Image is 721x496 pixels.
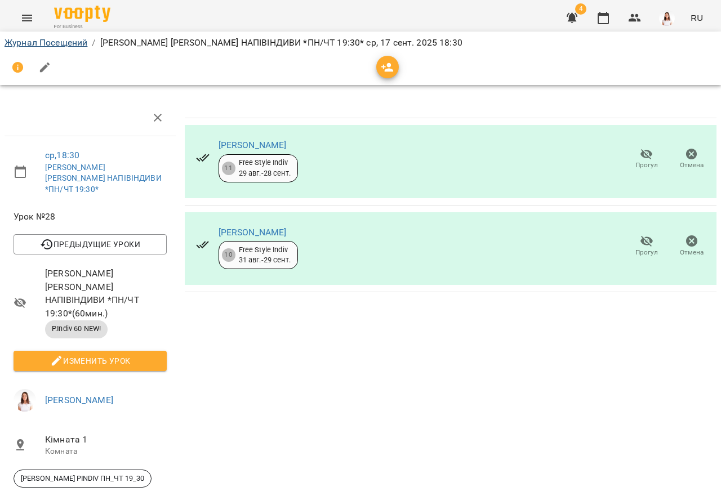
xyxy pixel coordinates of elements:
span: For Business [54,23,110,30]
button: Menu [14,5,41,32]
span: Отмена [680,160,704,170]
span: Кімната 1 [45,433,167,446]
button: Отмена [669,230,714,262]
span: RU [691,12,703,24]
span: Изменить урок [23,354,158,368]
button: Изменить урок [14,351,167,371]
a: Журнал Посещений [5,37,87,48]
div: [PERSON_NAME] PINDIV ПН_ЧТ 19_30 [14,470,152,488]
span: Прогул [635,160,658,170]
button: Предыдущие уроки [14,234,167,254]
nav: breadcrumb [5,36,716,50]
div: 10 [222,248,235,262]
div: 11 [222,162,235,175]
a: ср , 18:30 [45,150,79,160]
a: [PERSON_NAME] [219,227,287,238]
button: Прогул [624,144,669,175]
p: [PERSON_NAME] [PERSON_NAME] НАПІВІНДИВИ *ПН/ЧТ 19:30* ср, 17 сент. 2025 18:30 [100,36,462,50]
li: / [92,36,95,50]
a: [PERSON_NAME] [PERSON_NAME] НАПІВІНДИВИ *ПН/ЧТ 19:30* [45,163,162,194]
span: [PERSON_NAME] PINDIV ПН_ЧТ 19_30 [14,473,151,484]
button: Прогул [624,230,669,262]
a: [PERSON_NAME] [45,395,113,405]
span: Отмена [680,248,704,257]
div: Free Style Indiv 29 авг. - 28 сент. [239,158,291,178]
span: Предыдущие уроки [23,238,158,251]
p: Комната [45,446,167,457]
div: Free Style Indiv 31 авг. - 29 сент. [239,245,291,266]
span: P.Indiv 60 NEW! [45,324,108,334]
a: [PERSON_NAME] [219,140,287,150]
span: 4 [575,3,586,15]
span: Прогул [635,248,658,257]
img: 08a8fea649eb256ac8316bd63965d58e.jpg [659,10,675,26]
img: 08a8fea649eb256ac8316bd63965d58e.jpg [14,389,36,412]
button: Отмена [669,144,714,175]
button: RU [686,7,707,28]
span: [PERSON_NAME] [PERSON_NAME] НАПІВІНДИВИ *ПН/ЧТ 19:30* ( 60 мин. ) [45,267,167,320]
img: Voopty Logo [54,6,110,22]
span: Урок №28 [14,210,167,224]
